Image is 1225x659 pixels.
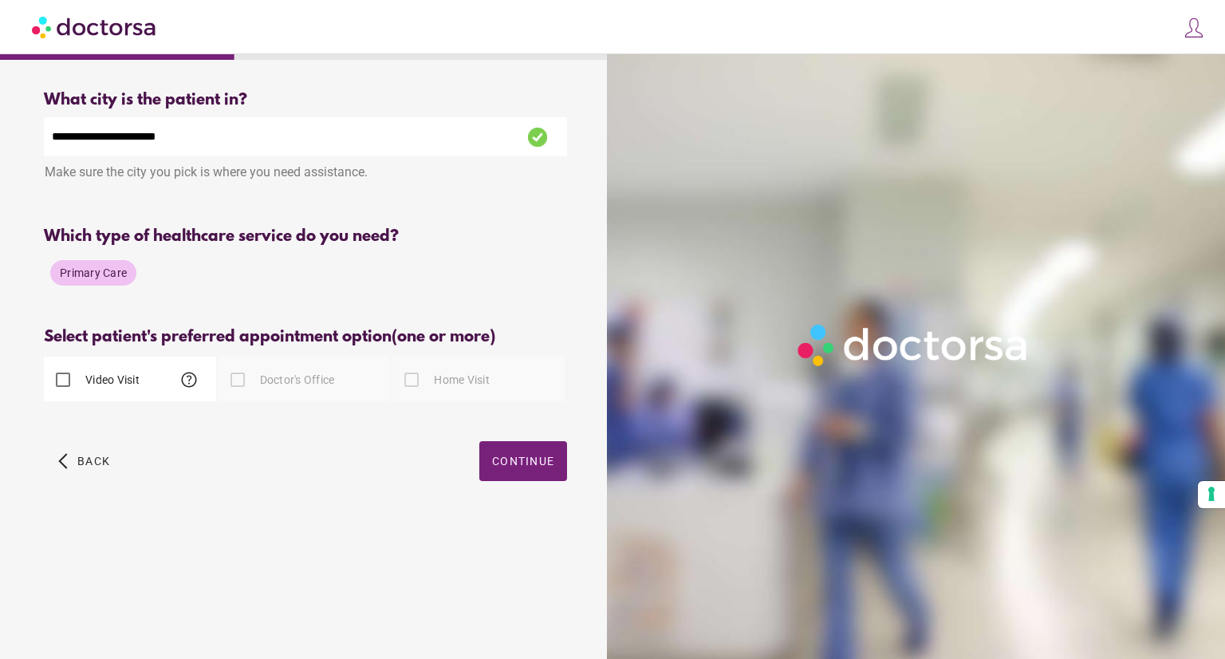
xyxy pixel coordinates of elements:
img: icons8-customer-100.png [1183,17,1205,39]
span: (one or more) [392,328,495,346]
div: Select patient's preferred appointment option [44,328,567,346]
div: Make sure the city you pick is where you need assistance. [44,156,567,191]
button: arrow_back_ios Back [52,441,116,481]
label: Home Visit [431,372,490,388]
label: Video Visit [82,372,140,388]
div: What city is the patient in? [44,91,567,109]
button: Continue [479,441,567,481]
span: Continue [492,455,554,468]
span: Primary Care [60,266,127,279]
span: help [179,370,199,389]
button: Your consent preferences for tracking technologies [1198,481,1225,508]
span: Back [77,455,110,468]
div: Which type of healthcare service do you need? [44,227,567,246]
img: Logo-Doctorsa-trans-White-partial-flat.png [791,318,1036,372]
img: Doctorsa.com [32,9,158,45]
label: Doctor's Office [257,372,335,388]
